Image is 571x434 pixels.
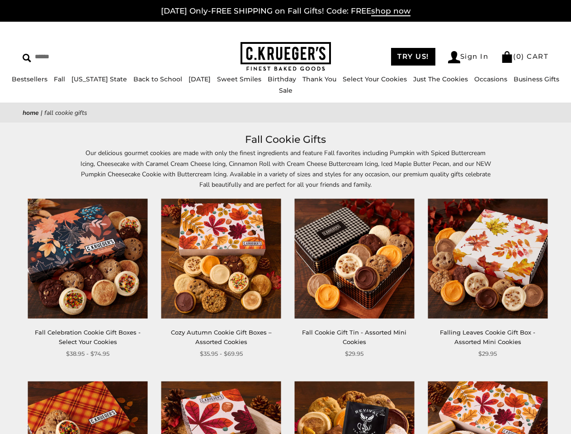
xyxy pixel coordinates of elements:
span: Our delicious gourmet cookies are made with only the finest ingredients and feature Fall favorite... [80,149,491,189]
a: [US_STATE] State [71,75,127,83]
a: (0) CART [501,52,548,61]
a: Home [23,108,39,117]
a: TRY US! [391,48,435,66]
a: Birthday [268,75,296,83]
a: [DATE] Only-FREE SHIPPING on Fall Gifts! Code: FREEshop now [161,6,411,16]
input: Search [23,50,143,64]
a: Falling Leaves Cookie Gift Box - Assorted Mini Cookies [440,329,535,345]
span: | [41,108,42,117]
span: 0 [516,52,522,61]
a: Sweet Smiles [217,75,261,83]
a: Bestsellers [12,75,47,83]
img: Fall Cookie Gift Tin - Assorted Mini Cookies [294,199,414,319]
a: Sign In [448,51,489,63]
img: Falling Leaves Cookie Gift Box - Assorted Mini Cookies [428,199,547,319]
a: Business Gifts [514,75,559,83]
a: Just The Cookies [413,75,468,83]
span: $38.95 - $74.95 [66,349,109,359]
a: [DATE] [189,75,211,83]
a: Occasions [474,75,507,83]
img: Account [448,51,460,63]
a: Cozy Autumn Cookie Gift Boxes – Assorted Cookies [171,329,272,345]
a: Select Your Cookies [343,75,407,83]
img: Search [23,54,31,62]
span: $35.95 - $69.95 [200,349,243,359]
a: Sale [279,86,293,94]
a: Back to School [133,75,182,83]
a: Fall Celebration Cookie Gift Boxes - Select Your Cookies [35,329,141,345]
nav: breadcrumbs [23,108,548,118]
a: Thank You [302,75,336,83]
img: Fall Celebration Cookie Gift Boxes - Select Your Cookies [28,199,148,319]
img: Bag [501,51,513,63]
h1: Fall Cookie Gifts [36,132,535,148]
img: C.KRUEGER'S [241,42,331,71]
span: Fall Cookie Gifts [44,108,87,117]
a: Fall Cookie Gift Tin - Assorted Mini Cookies [302,329,406,345]
a: Fall [54,75,65,83]
img: Cozy Autumn Cookie Gift Boxes – Assorted Cookies [161,199,281,319]
span: $29.95 [345,349,363,359]
span: $29.95 [478,349,497,359]
span: shop now [371,6,411,16]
